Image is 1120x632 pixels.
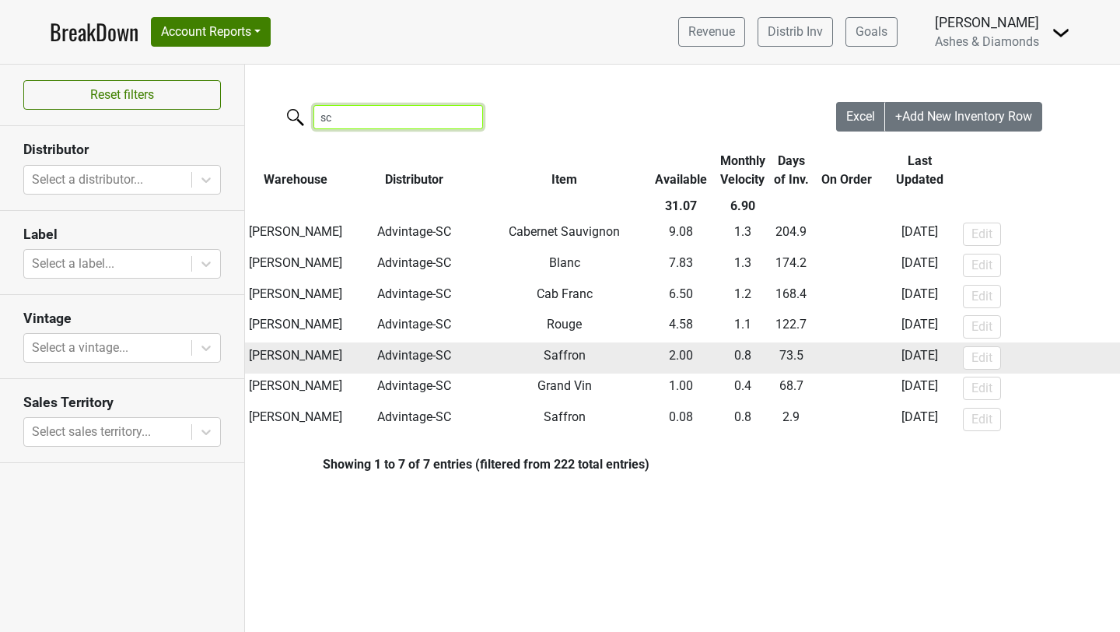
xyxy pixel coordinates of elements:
th: Distributor: activate to sort column ascending [346,148,484,193]
td: 2.9 [769,404,814,435]
button: Excel [836,102,886,132]
td: 9.08 [646,219,716,251]
td: [DATE] [880,219,959,251]
td: 2.00 [646,342,716,374]
td: 1.2 [716,281,769,312]
td: [PERSON_NAME] [245,281,346,312]
button: Edit [963,315,1001,339]
td: 1.1 [716,311,769,342]
td: 174.2 [769,250,814,281]
td: 6.50 [646,281,716,312]
th: Days of Inv.: activate to sort column ascending [769,148,814,193]
span: Excel [846,109,875,124]
span: Grand Vin [537,378,592,393]
td: [PERSON_NAME] [245,404,346,435]
td: 1.00 [646,374,716,405]
a: BreakDown [50,16,138,48]
td: 7.83 [646,250,716,281]
th: Warehouse: activate to sort column ascending [245,148,346,193]
th: Monthly Velocity: activate to sort column ascending [716,148,769,193]
td: [PERSON_NAME] [245,311,346,342]
td: - [813,311,880,342]
button: Account Reports [151,17,271,47]
div: [PERSON_NAME] [935,12,1039,33]
td: 0.8 [716,342,769,374]
button: Edit [963,377,1001,400]
button: Edit [963,346,1001,370]
td: [DATE] [880,342,959,374]
td: [DATE] [880,281,959,312]
button: Edit [963,408,1001,431]
td: - [813,342,880,374]
td: - [813,219,880,251]
button: +Add New Inventory Row [885,102,1042,132]
td: - [813,250,880,281]
span: Saffron [544,409,586,424]
th: 6.90 [716,193,769,219]
td: 0.4 [716,374,769,405]
td: [PERSON_NAME] [245,250,346,281]
span: Blanc [549,255,580,270]
span: Cabernet Sauvignon [509,224,620,239]
span: Rouge [547,317,582,332]
a: Goals [845,17,898,47]
td: [PERSON_NAME] [245,342,346,374]
td: 1.3 [716,219,769,251]
td: 68.7 [769,374,814,405]
th: Available: activate to sort column ascending [646,148,716,193]
span: Cab Franc [537,286,593,301]
th: On Order: activate to sort column ascending [813,148,880,193]
button: Edit [963,285,1001,308]
td: [DATE] [880,250,959,281]
th: Item: activate to sort column ascending [483,148,645,193]
td: Advintage-SC [346,250,484,281]
td: 0.08 [646,404,716,435]
a: Revenue [678,17,745,47]
td: 122.7 [769,311,814,342]
button: Reset filters [23,80,221,110]
td: Advintage-SC [346,219,484,251]
div: Showing 1 to 7 of 7 entries (filtered from 222 total entries) [245,457,649,472]
td: Advintage-SC [346,311,484,342]
h3: Distributor [23,142,221,158]
td: 73.5 [769,342,814,374]
span: +Add New Inventory Row [895,109,1032,124]
td: 1.3 [716,250,769,281]
td: - [813,281,880,312]
td: [DATE] [880,311,959,342]
td: Advintage-SC [346,374,484,405]
td: [PERSON_NAME] [245,374,346,405]
td: 4.58 [646,311,716,342]
h3: Vintage [23,311,221,327]
td: Advintage-SC [346,281,484,312]
td: 168.4 [769,281,814,312]
td: - [813,374,880,405]
h3: Label [23,226,221,243]
span: Ashes & Diamonds [935,34,1039,49]
td: [PERSON_NAME] [245,219,346,251]
td: 0.8 [716,404,769,435]
button: Edit [963,223,1001,246]
th: 31.07 [646,193,716,219]
img: Dropdown Menu [1052,23,1070,42]
td: Advintage-SC [346,342,484,374]
td: 204.9 [769,219,814,251]
td: [DATE] [880,404,959,435]
td: [DATE] [880,374,959,405]
td: Advintage-SC [346,404,484,435]
button: Edit [963,254,1001,277]
h3: Sales Territory [23,395,221,411]
a: Distrib Inv [758,17,833,47]
span: Saffron [544,348,586,363]
th: Last Updated: activate to sort column ascending [880,148,959,193]
td: - [813,404,880,435]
